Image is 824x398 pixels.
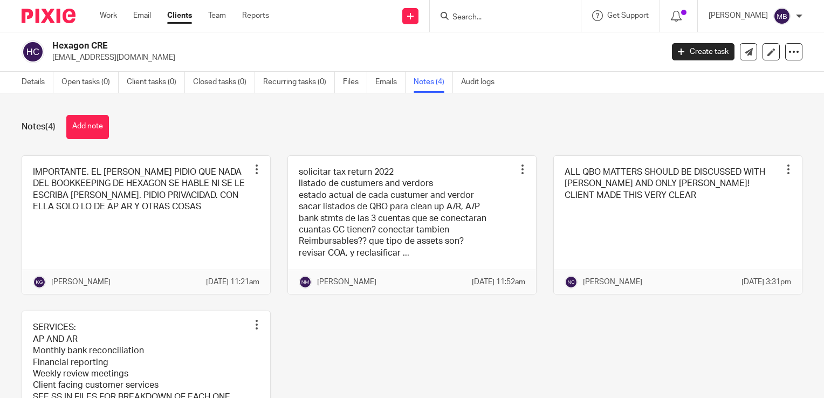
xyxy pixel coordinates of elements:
[242,10,269,21] a: Reports
[52,52,656,63] p: [EMAIL_ADDRESS][DOMAIN_NAME]
[52,40,535,52] h2: Hexagon CRE
[607,12,649,19] span: Get Support
[375,72,406,93] a: Emails
[127,72,185,93] a: Client tasks (0)
[763,43,780,60] a: Edit client
[472,277,525,287] p: [DATE] 11:52am
[709,10,768,21] p: [PERSON_NAME]
[299,276,312,289] img: svg%3E
[773,8,791,25] img: svg%3E
[133,10,151,21] a: Email
[51,277,111,287] p: [PERSON_NAME]
[740,43,757,60] a: Send new email
[672,43,734,60] a: Create task
[343,72,367,93] a: Files
[167,10,192,21] a: Clients
[208,10,226,21] a: Team
[741,277,791,287] p: [DATE] 3:31pm
[22,40,44,63] img: svg%3E
[317,277,376,287] p: [PERSON_NAME]
[61,72,119,93] a: Open tasks (0)
[414,72,453,93] a: Notes (4)
[451,13,548,23] input: Search
[193,72,255,93] a: Closed tasks (0)
[100,10,117,21] a: Work
[565,276,578,289] img: svg%3E
[206,277,259,287] p: [DATE] 11:21am
[263,72,335,93] a: Recurring tasks (0)
[583,277,642,287] p: [PERSON_NAME]
[22,121,56,133] h1: Notes
[22,72,53,93] a: Details
[45,122,56,131] span: (4)
[33,276,46,289] img: svg%3E
[66,115,109,139] button: Add note
[461,72,503,93] a: Audit logs
[22,9,75,23] img: Pixie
